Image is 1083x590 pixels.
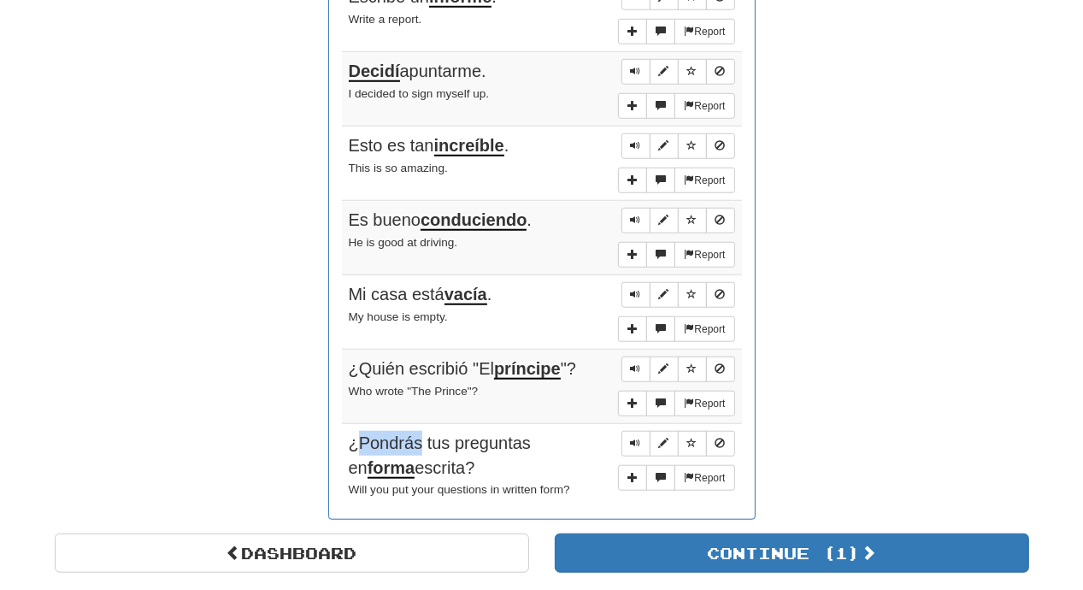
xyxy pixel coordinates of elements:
small: Who wrote "The Prince"? [349,385,479,398]
button: Edit sentence [650,133,679,159]
button: Toggle favorite [678,431,707,457]
button: Report [674,391,734,416]
button: Toggle favorite [678,208,707,233]
button: Play sentence audio [621,208,650,233]
u: príncipe [494,359,561,380]
button: Toggle favorite [678,282,707,308]
span: Esto es tan . [349,136,509,156]
button: Add sentence to collection [618,316,647,342]
button: Edit sentence [650,282,679,308]
small: I decided to sign myself up. [349,87,490,100]
button: Edit sentence [650,357,679,382]
div: More sentence controls [618,19,734,44]
button: Add sentence to collection [618,242,647,268]
div: More sentence controls [618,465,734,491]
button: Play sentence audio [621,431,650,457]
span: ¿Quién escribió "El "? [349,359,577,380]
div: More sentence controls [618,242,734,268]
div: Sentence controls [621,357,735,382]
button: Continue (1) [555,534,1029,573]
span: apuntarme. [349,62,486,82]
u: conduciendo [421,210,527,231]
small: This is so amazing. [349,162,448,174]
button: Play sentence audio [621,282,650,308]
button: Report [674,19,734,44]
button: Edit sentence [650,208,679,233]
button: Add sentence to collection [618,391,647,416]
u: Decidí [349,62,400,82]
button: Toggle ignore [706,133,735,159]
div: Sentence controls [621,431,735,457]
u: forma [368,458,415,479]
span: ¿Pondrás tus preguntas en escrita? [349,434,531,479]
div: Sentence controls [621,133,735,159]
button: Toggle favorite [678,133,707,159]
button: Report [674,168,734,193]
button: Toggle favorite [678,357,707,382]
button: Report [674,316,734,342]
div: More sentence controls [618,316,734,342]
small: My house is empty. [349,310,448,323]
div: More sentence controls [618,168,734,193]
button: Toggle ignore [706,208,735,233]
button: Add sentence to collection [618,168,647,193]
small: Write a report. [349,13,422,26]
button: Report [674,465,734,491]
div: Sentence controls [621,282,735,308]
button: Add sentence to collection [618,93,647,119]
div: More sentence controls [618,93,734,119]
button: Add sentence to collection [618,19,647,44]
span: Mi casa está . [349,285,492,305]
button: Toggle ignore [706,59,735,85]
div: More sentence controls [618,391,734,416]
div: Sentence controls [621,208,735,233]
button: Edit sentence [650,59,679,85]
button: Edit sentence [650,431,679,457]
button: Toggle favorite [678,59,707,85]
button: Toggle ignore [706,431,735,457]
button: Report [674,93,734,119]
span: Es bueno . [349,210,533,231]
button: Play sentence audio [621,357,650,382]
button: Toggle ignore [706,357,735,382]
button: Add sentence to collection [618,465,647,491]
button: Play sentence audio [621,133,650,159]
u: vacía [444,285,487,305]
small: He is good at driving. [349,236,458,249]
button: Play sentence audio [621,59,650,85]
div: Sentence controls [621,59,735,85]
button: Report [674,242,734,268]
small: Will you put your questions in written form? [349,483,570,496]
button: Toggle ignore [706,282,735,308]
u: increíble [434,136,504,156]
a: Dashboard [55,534,529,573]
